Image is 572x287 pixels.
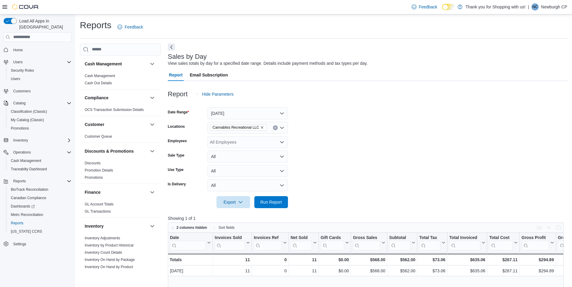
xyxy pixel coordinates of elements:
a: BioTrack Reconciliation [8,186,51,193]
p: Showing 1 of 1 [168,215,568,221]
span: Washington CCRS [8,228,71,235]
a: Promotions [8,125,32,132]
span: BioTrack Reconciliation [8,186,71,193]
button: Cash Management [85,61,147,67]
h3: Customer [85,121,104,127]
a: OCS Transaction Submission Details [85,108,144,112]
div: Subtotal [389,235,410,241]
span: Operations [13,150,31,155]
span: Promotions [11,126,29,131]
span: Operations [11,149,71,156]
span: Dashboards [11,204,35,209]
span: Inventory On Hand by Package [85,257,135,262]
div: Gross Profit [522,235,549,250]
div: Totals [170,256,211,263]
button: Invoices Ref [254,235,286,250]
button: Display options [545,224,552,231]
div: Newburgh CP [531,3,539,10]
div: View sales totals by day for a specified date range. Details include payment methods and tax type... [168,60,368,67]
button: Operations [11,149,33,156]
div: Gross Sales [353,235,380,241]
div: Discounts & Promotions [80,160,161,184]
button: Inventory [85,223,147,229]
button: Inventory [149,223,156,230]
button: Promotions [6,124,74,133]
a: [US_STATE] CCRS [8,228,44,235]
button: Settings [1,239,74,248]
p: Thank you for Shopping with us! [465,3,525,10]
span: Catalog [13,101,26,106]
button: Discounts & Promotions [85,148,147,154]
a: Classification (Classic) [8,108,50,115]
button: Subtotal [389,235,415,250]
span: Metrc Reconciliation [11,212,43,217]
div: Compliance [80,106,161,116]
div: Subtotal [389,235,410,250]
span: Classification (Classic) [11,109,47,114]
span: Inventory by Product Historical [85,243,134,248]
span: Settings [13,242,26,247]
span: Promotions [85,175,103,180]
h3: Inventory [85,223,104,229]
div: $73.06 [419,267,445,274]
div: Total Tax [419,235,440,241]
button: Home [1,46,74,54]
label: Use Type [168,167,183,172]
span: BioTrack Reconciliation [11,187,48,192]
label: Date Range [168,110,189,115]
span: Discounts [85,161,101,166]
div: Gift Cards [320,235,344,241]
div: $635.06 [449,256,485,263]
button: Open list of options [280,125,284,130]
span: Feedback [419,4,437,10]
button: Classification (Classic) [6,107,74,116]
h3: Compliance [85,95,108,101]
a: Security Roles [8,67,36,74]
div: $0.00 [321,267,349,274]
span: Customers [13,89,31,94]
button: Date [170,235,211,250]
div: $568.00 [353,267,385,274]
span: Customer Queue [85,134,112,139]
button: Metrc Reconciliation [6,211,74,219]
a: Cash Out Details [85,81,112,85]
span: Reports [13,179,26,184]
div: Net Sold [290,235,312,250]
button: [US_STATE] CCRS [6,227,74,236]
div: Date [170,235,206,241]
span: Home [11,46,71,54]
span: Security Roles [11,68,34,73]
span: Inventory [11,137,71,144]
div: $562.00 [389,256,415,263]
span: Promotion Details [85,168,113,173]
span: Run Report [260,199,282,205]
button: Sort fields [210,224,237,231]
button: [DATE] [207,107,288,119]
a: Feedback [409,1,440,13]
span: NC [532,3,537,10]
div: $0.00 [320,256,349,263]
a: Cash Management [85,74,115,78]
span: 2 columns hidden [177,225,207,230]
a: Settings [11,241,29,248]
div: Total Cost [489,235,513,241]
button: Reports [6,219,74,227]
a: Promotions [85,175,103,180]
span: Canadian Compliance [8,194,71,202]
span: [US_STATE] CCRS [11,229,42,234]
span: Traceabilty Dashboard [11,167,47,172]
span: Customers [11,87,71,95]
span: My Catalog (Classic) [11,118,44,122]
span: Cash Management [8,157,71,164]
button: Traceabilty Dashboard [6,165,74,173]
span: Sort fields [219,225,235,230]
div: 0 [254,267,286,274]
button: Export [216,196,250,208]
button: Cash Management [149,60,156,67]
div: Gross Profit [522,235,549,241]
a: Users [8,75,23,82]
span: Cash Out Details [85,81,112,85]
button: Invoices Sold [215,235,250,250]
a: GL Transactions [85,209,111,214]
